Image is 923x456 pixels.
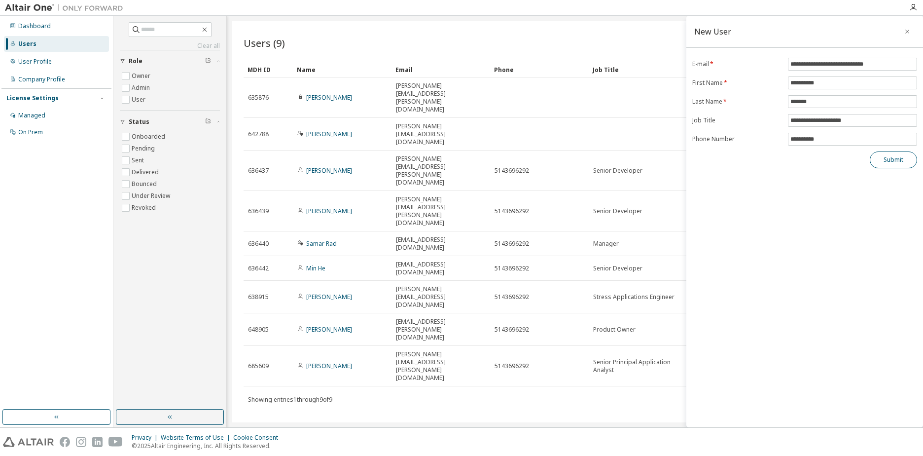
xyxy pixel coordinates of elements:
span: 5143696292 [495,293,529,301]
a: Min He [306,264,325,272]
div: Privacy [132,434,161,442]
div: License Settings [6,94,59,102]
label: E-mail [692,60,782,68]
p: © 2025 Altair Engineering, Inc. All Rights Reserved. [132,442,284,450]
span: 636442 [248,265,269,272]
span: [PERSON_NAME][EMAIL_ADDRESS][PERSON_NAME][DOMAIN_NAME] [396,82,486,114]
a: [PERSON_NAME] [306,207,352,215]
a: [PERSON_NAME] [306,130,352,138]
label: Sent [132,154,146,166]
label: User [132,94,147,106]
img: facebook.svg [60,437,70,447]
span: 5143696292 [495,207,529,215]
div: Job Title [593,62,683,77]
span: Clear filter [205,118,211,126]
span: Senior Developer [593,265,642,272]
div: Email [395,62,486,77]
span: [PERSON_NAME][EMAIL_ADDRESS][PERSON_NAME][DOMAIN_NAME] [396,350,486,382]
span: 636439 [248,207,269,215]
span: 5143696292 [495,167,529,175]
label: Under Review [132,190,172,202]
img: youtube.svg [108,437,123,447]
span: Product Owner [593,326,636,334]
a: Clear all [120,42,220,50]
img: Altair One [5,3,128,13]
div: Company Profile [18,76,65,83]
label: First Name [692,79,782,87]
a: [PERSON_NAME] [306,362,352,370]
span: Manager [593,240,619,248]
span: 5143696292 [495,265,529,272]
span: Users (9) [244,36,285,50]
button: Status [120,111,220,133]
span: [PERSON_NAME][EMAIL_ADDRESS][PERSON_NAME][DOMAIN_NAME] [396,155,486,187]
label: Last Name [692,98,782,106]
div: Phone [494,62,585,77]
button: Role [120,50,220,72]
div: Cookie Consent [233,434,284,442]
a: [PERSON_NAME] [306,293,352,301]
span: 648905 [248,326,269,334]
span: 642788 [248,130,269,138]
span: 5143696292 [495,240,529,248]
a: [PERSON_NAME] [306,325,352,334]
a: [PERSON_NAME] [306,93,352,102]
span: 636437 [248,167,269,175]
span: Senior Developer [593,207,642,215]
span: Clear filter [205,57,211,65]
div: New User [694,28,731,36]
a: [PERSON_NAME] [306,166,352,175]
span: 636440 [248,240,269,248]
span: [PERSON_NAME][EMAIL_ADDRESS][DOMAIN_NAME] [396,122,486,146]
div: Website Terms of Use [161,434,233,442]
div: Dashboard [18,22,51,30]
label: Onboarded [132,131,167,143]
img: altair_logo.svg [3,437,54,447]
div: On Prem [18,128,43,136]
label: Job Title [692,116,782,124]
span: Status [129,118,149,126]
div: Name [297,62,388,77]
label: Revoked [132,202,158,214]
label: Owner [132,70,152,82]
div: User Profile [18,58,52,66]
span: Senior Developer [593,167,642,175]
span: Senior Principal Application Analyst [593,358,683,374]
div: Managed [18,112,45,119]
span: 685609 [248,362,269,370]
span: [PERSON_NAME][EMAIL_ADDRESS][DOMAIN_NAME] [396,285,486,309]
label: Pending [132,143,157,154]
label: Phone Number [692,135,782,143]
span: [EMAIL_ADDRESS][PERSON_NAME][DOMAIN_NAME] [396,318,486,342]
img: linkedin.svg [92,437,103,447]
a: Samar Rad [306,239,337,248]
span: 635876 [248,94,269,102]
div: Users [18,40,36,48]
span: 638915 [248,293,269,301]
span: [PERSON_NAME][EMAIL_ADDRESS][PERSON_NAME][DOMAIN_NAME] [396,195,486,227]
span: [EMAIL_ADDRESS][DOMAIN_NAME] [396,236,486,252]
span: 5143696292 [495,362,529,370]
label: Bounced [132,178,159,190]
label: Admin [132,82,152,94]
span: Showing entries 1 through 9 of 9 [248,395,332,404]
span: Stress Applications Engineer [593,293,674,301]
span: [EMAIL_ADDRESS][DOMAIN_NAME] [396,261,486,276]
span: Role [129,57,142,65]
button: Submit [870,152,917,168]
img: instagram.svg [76,437,86,447]
label: Delivered [132,166,161,178]
span: 5143696292 [495,326,529,334]
div: MDH ID [248,62,289,77]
